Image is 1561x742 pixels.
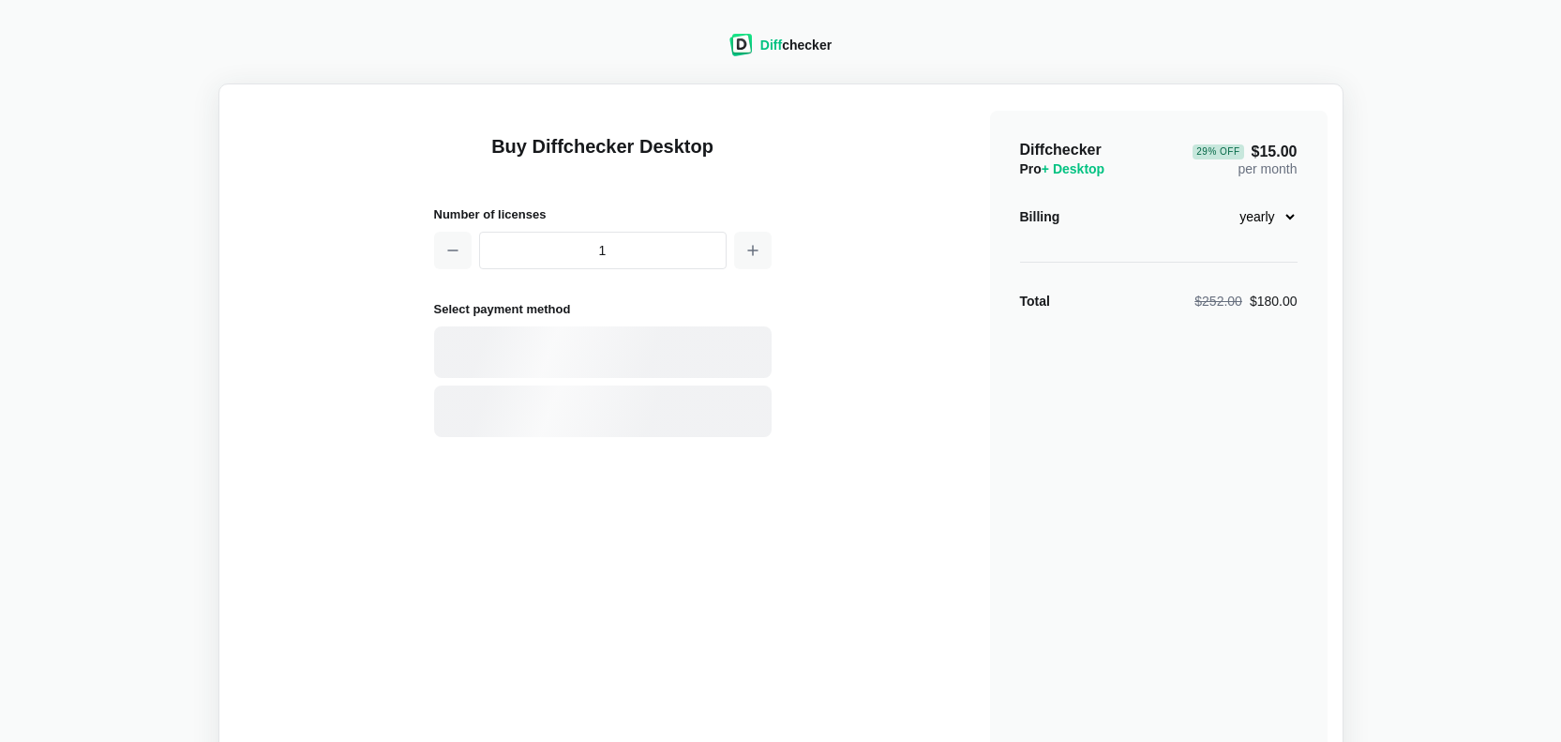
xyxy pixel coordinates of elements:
input: 1 [479,232,727,269]
div: Billing [1020,207,1060,226]
h1: Buy Diffchecker Desktop [434,133,772,182]
span: $252.00 [1194,294,1242,309]
div: checker [760,36,832,54]
div: $180.00 [1194,292,1297,310]
span: + Desktop [1042,161,1104,176]
strong: Total [1020,294,1050,309]
a: Diffchecker logoDiffchecker [729,44,832,59]
span: $15.00 [1193,144,1297,159]
div: per month [1193,141,1297,178]
div: 29 % Off [1193,144,1243,159]
h2: Select payment method [434,299,772,319]
span: Diffchecker [1020,142,1102,158]
span: Diff [760,38,782,53]
h2: Number of licenses [434,204,772,224]
span: Pro [1020,161,1105,176]
img: Diffchecker logo [729,34,753,56]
